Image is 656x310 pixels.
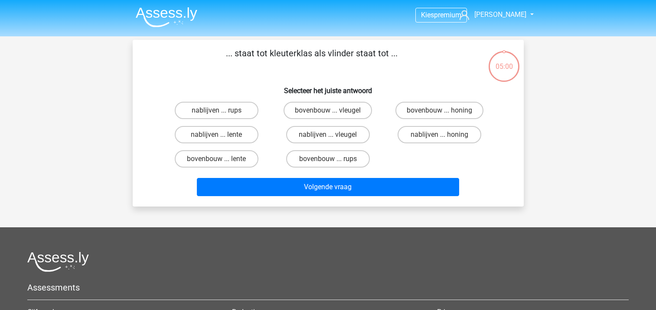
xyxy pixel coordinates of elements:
img: Assessly logo [27,252,89,272]
a: Kiespremium [416,9,467,21]
label: bovenbouw ... lente [175,150,258,168]
div: 05:00 [488,50,520,72]
button: Volgende vraag [197,178,459,196]
span: Kies [421,11,434,19]
label: nablijven ... honing [398,126,481,143]
label: bovenbouw ... honing [395,102,483,119]
img: Assessly [136,7,197,27]
label: nablijven ... vleugel [286,126,370,143]
label: bovenbouw ... rups [286,150,370,168]
a: [PERSON_NAME] [456,10,527,20]
span: [PERSON_NAME] [474,10,526,19]
label: nablijven ... rups [175,102,258,119]
p: ... staat tot kleuterklas als vlinder staat tot ... [147,47,477,73]
h6: Selecteer het juiste antwoord [147,80,510,95]
label: nablijven ... lente [175,126,258,143]
span: premium [434,11,461,19]
h5: Assessments [27,282,629,293]
label: bovenbouw ... vleugel [284,102,372,119]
